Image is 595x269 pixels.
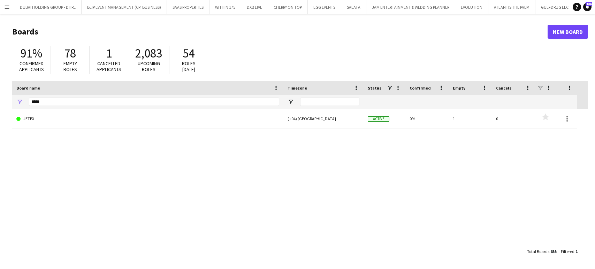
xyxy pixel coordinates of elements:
[97,60,121,72] span: Cancelled applicants
[16,109,279,129] a: JETEX
[283,109,364,128] div: (+04) [GEOGRAPHIC_DATA]
[455,0,488,14] button: EVOLUTION
[135,46,162,61] span: 2,083
[527,245,557,258] div: :
[492,109,535,128] div: 0
[550,249,557,254] span: 655
[241,0,268,14] button: DXB LIVE
[288,99,294,105] button: Open Filter Menu
[575,249,578,254] span: 1
[12,26,548,37] h1: Boards
[82,0,167,14] button: BLIP EVENT MANAGEMENT (CPI BUSINESS)
[488,0,535,14] button: ATLANTIS THE PALM
[21,46,42,61] span: 91%
[586,2,592,6] span: 106
[405,109,449,128] div: 0%
[106,46,112,61] span: 1
[561,249,574,254] span: Filtered
[16,99,23,105] button: Open Filter Menu
[453,85,465,91] span: Empty
[308,0,341,14] button: EGG EVENTS
[548,25,588,39] a: New Board
[288,85,307,91] span: Timezone
[496,85,511,91] span: Cancels
[561,245,578,258] div: :
[63,60,77,72] span: Empty roles
[535,0,574,14] button: GULFDRUG LLC
[167,0,209,14] button: SAAS PROPERTIES
[527,249,549,254] span: Total Boards
[368,85,381,91] span: Status
[341,0,366,14] button: SALATA
[366,0,455,14] button: JAM ENTERTAINMENT & WEDDING PLANNER
[300,98,359,106] input: Timezone Filter Input
[368,116,389,122] span: Active
[29,98,279,106] input: Board name Filter Input
[138,60,160,72] span: Upcoming roles
[410,85,431,91] span: Confirmed
[268,0,308,14] button: CHERRY ON TOP
[64,46,76,61] span: 78
[14,0,82,14] button: DUBAI HOLDING GROUP - DHRE
[209,0,241,14] button: WITHIN 175
[449,109,492,128] div: 1
[182,60,196,72] span: Roles [DATE]
[583,3,592,11] a: 106
[19,60,44,72] span: Confirmed applicants
[16,85,40,91] span: Board name
[183,46,194,61] span: 54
